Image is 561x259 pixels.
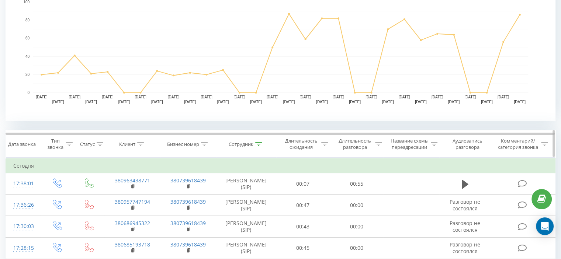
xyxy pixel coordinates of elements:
text: [DATE] [283,100,295,104]
text: [DATE] [333,95,344,99]
text: [DATE] [234,95,246,99]
div: 17:38:01 [13,176,33,191]
text: [DATE] [349,100,361,104]
text: [DATE] [366,95,377,99]
text: [DATE] [184,100,196,104]
text: 0 [27,91,30,95]
div: Тип звонка [46,138,64,150]
text: [DATE] [250,100,262,104]
a: 380739618439 [170,241,206,248]
a: 380957747194 [115,198,150,205]
div: 17:28:15 [13,241,33,255]
div: Сотрудник [229,141,253,147]
td: 00:07 [276,173,330,195]
a: 380739618439 [170,220,206,227]
text: [DATE] [514,100,526,104]
text: [DATE] [102,95,114,99]
text: 20 [25,73,30,77]
text: 40 [25,55,30,59]
text: [DATE] [481,100,493,104]
text: [DATE] [118,100,130,104]
td: 00:43 [276,216,330,237]
div: Open Intercom Messenger [536,217,554,235]
text: [DATE] [316,100,328,104]
div: Длительность ожидания [283,138,320,150]
text: [DATE] [448,100,460,104]
span: Разговор не состоялся [450,220,480,233]
td: 00:45 [276,237,330,259]
td: 00:47 [276,195,330,216]
td: 00:00 [330,195,383,216]
a: 380739618439 [170,198,206,205]
div: Статус [80,141,95,147]
span: Разговор не состоялся [450,241,480,255]
text: [DATE] [267,95,278,99]
text: [DATE] [85,100,97,104]
div: Комментарий/категория звонка [496,138,539,150]
a: 380685193718 [115,241,150,248]
a: 380739618439 [170,177,206,184]
text: [DATE] [168,95,180,99]
text: [DATE] [498,95,509,99]
text: [DATE] [382,100,394,104]
div: Бизнес номер [167,141,199,147]
text: [DATE] [69,95,81,99]
td: 00:00 [330,237,383,259]
td: [PERSON_NAME] (SIP) [216,237,276,259]
td: 00:55 [330,173,383,195]
text: [DATE] [52,100,64,104]
div: Название схемы переадресации [390,138,429,150]
a: 380963438771 [115,177,150,184]
text: [DATE] [432,95,443,99]
td: Сегодня [6,158,555,173]
td: 00:00 [330,216,383,237]
text: [DATE] [151,100,163,104]
text: [DATE] [415,100,427,104]
text: 80 [25,18,30,22]
text: [DATE] [217,100,229,104]
div: Дата звонка [8,141,36,147]
td: [PERSON_NAME] (SIP) [216,173,276,195]
text: [DATE] [201,95,212,99]
div: Аудиозапись разговора [446,138,489,150]
div: 17:30:03 [13,219,33,234]
text: 60 [25,36,30,41]
text: [DATE] [135,95,146,99]
a: 380686945322 [115,220,150,227]
td: [PERSON_NAME] (SIP) [216,195,276,216]
div: Клиент [119,141,135,147]
td: [PERSON_NAME] (SIP) [216,216,276,237]
div: 17:36:26 [13,198,33,212]
span: Разговор не состоялся [450,198,480,212]
text: [DATE] [299,95,311,99]
text: [DATE] [36,95,48,99]
text: [DATE] [464,95,476,99]
text: [DATE] [399,95,411,99]
div: Длительность разговора [336,138,373,150]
